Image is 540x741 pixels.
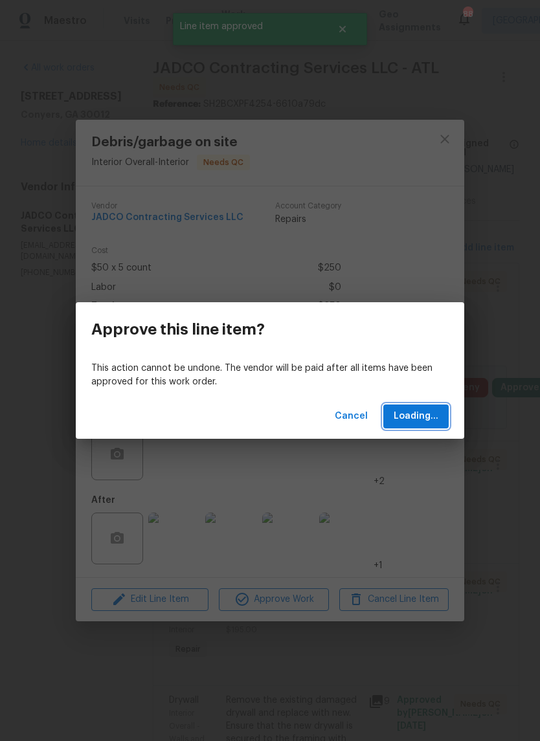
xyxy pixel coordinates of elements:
p: This action cannot be undone. The vendor will be paid after all items have been approved for this... [91,362,449,389]
h3: Approve this line item? [91,320,265,338]
span: Loading... [394,408,438,425]
button: Cancel [330,404,373,428]
button: Loading... [383,404,449,428]
span: Cancel [335,408,368,425]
